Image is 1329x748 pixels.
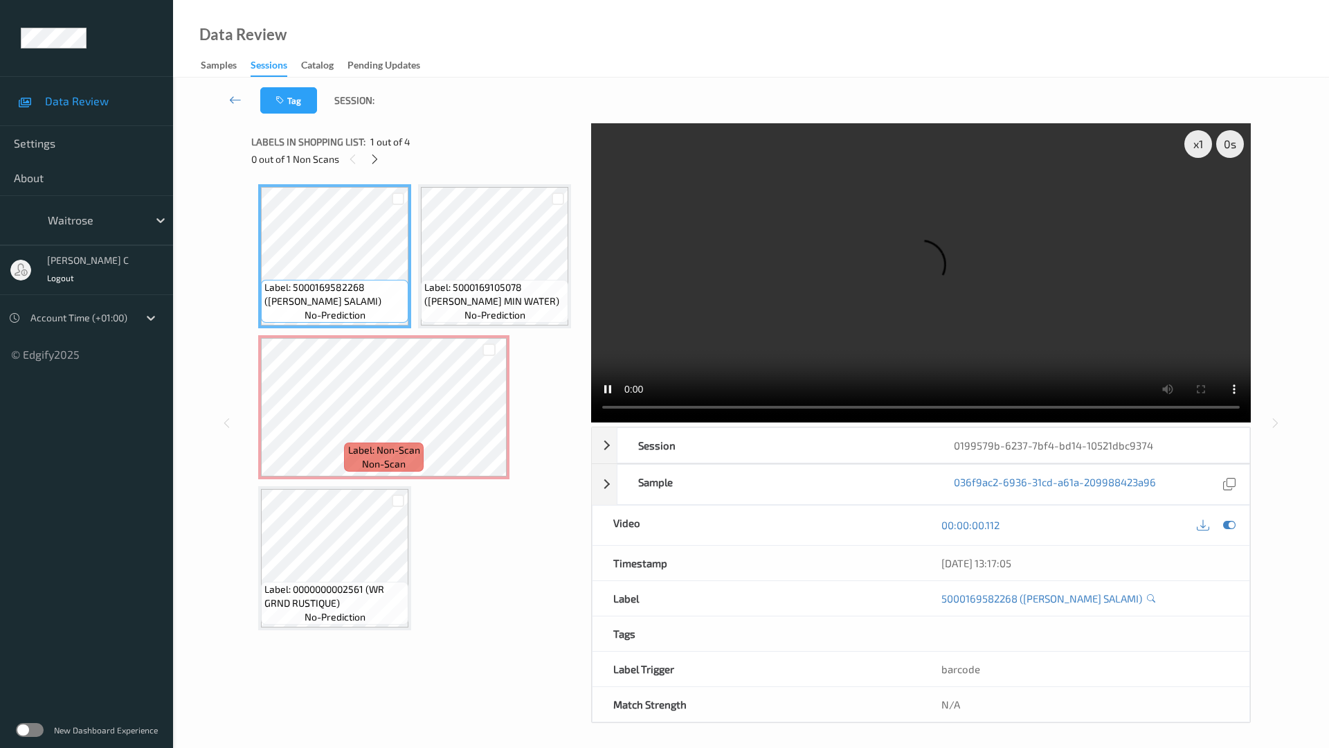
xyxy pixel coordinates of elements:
[592,427,1250,463] div: Session0199579b-6237-7bf4-bd14-10521dbc9374
[617,428,934,463] div: Session
[264,280,405,308] span: Label: 5000169582268 ([PERSON_NAME] SALAMI)
[593,652,921,686] div: Label Trigger
[933,428,1249,463] div: 0199579b-6237-7bf4-bd14-10521dbc9374
[334,93,374,107] span: Session:
[941,591,1142,605] a: 5000169582268 ([PERSON_NAME] SALAMI)
[264,582,405,610] span: Label: 0000000002561 (WR GRND RUSTIQUE)
[251,58,287,77] div: Sessions
[251,56,301,77] a: Sessions
[251,135,365,149] span: Labels in shopping list:
[348,443,420,457] span: Label: Non-Scan
[1216,130,1244,158] div: 0 s
[201,56,251,75] a: Samples
[593,581,921,616] div: Label
[592,464,1250,505] div: Sample036f9ac2-6936-31cd-a61a-209988423a96
[305,308,365,322] span: no-prediction
[593,546,921,580] div: Timestamp
[617,465,934,504] div: Sample
[464,308,525,322] span: no-prediction
[370,135,410,149] span: 1 out of 4
[593,506,921,545] div: Video
[954,475,1156,494] a: 036f9ac2-6936-31cd-a61a-209988423a96
[593,616,921,651] div: Tags
[921,687,1249,722] div: N/A
[941,556,1229,570] div: [DATE] 13:17:05
[347,56,434,75] a: Pending Updates
[424,280,565,308] span: Label: 5000169105078 ([PERSON_NAME] MIN WATER)
[260,87,317,114] button: Tag
[301,56,347,75] a: Catalog
[347,58,420,75] div: Pending Updates
[305,610,365,624] span: no-prediction
[199,28,287,42] div: Data Review
[593,687,921,722] div: Match Strength
[201,58,237,75] div: Samples
[362,457,406,471] span: non-scan
[301,58,334,75] div: Catalog
[251,150,581,168] div: 0 out of 1 Non Scans
[1184,130,1212,158] div: x 1
[941,518,1000,532] a: 00:00:00.112
[921,652,1249,686] div: barcode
